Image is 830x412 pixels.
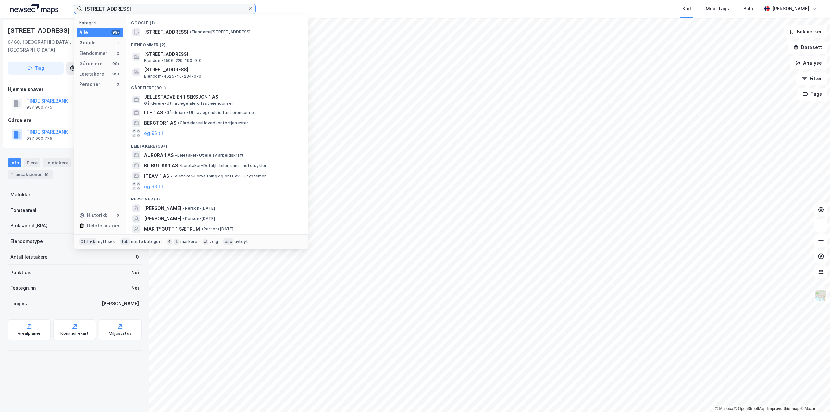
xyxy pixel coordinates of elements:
div: Leietakere [43,158,71,167]
a: OpenStreetMap [734,406,766,411]
div: Punktleie [10,269,32,276]
span: Person • [DATE] [183,206,215,211]
span: Eiendom • [STREET_ADDRESS] [190,30,251,35]
span: • [190,30,192,34]
span: • [183,206,185,211]
div: 6460, [GEOGRAPHIC_DATA], [GEOGRAPHIC_DATA] [8,38,109,54]
div: [PERSON_NAME] [772,5,809,13]
div: Matrikkel [10,191,31,199]
span: Person • [DATE] [201,226,233,232]
div: Kommunekart [60,331,89,336]
div: Eiere [24,158,40,167]
div: Leietakere [79,70,104,78]
div: Eiendommer (2) [126,37,308,49]
div: esc [223,238,233,245]
div: Gårdeiere [79,60,103,67]
div: Kategori [79,20,123,25]
div: [STREET_ADDRESS] [8,25,71,36]
div: Mine Tags [706,5,729,13]
div: Eiendommer [79,49,107,57]
div: Google [79,39,96,47]
div: Gårdeiere (99+) [126,80,308,92]
div: Nei [131,284,139,292]
img: logo.a4113a55bc3d86da70a041830d287a7e.svg [10,4,58,14]
button: Tag [8,62,64,75]
span: Eiendom • 1506-229-190-0-0 [144,58,202,63]
div: Hjemmelshaver [8,85,141,93]
div: 937 900 775 [26,105,52,110]
span: • [170,174,172,178]
span: • [201,226,203,231]
button: Analyse [790,56,827,69]
div: 10 [43,171,50,178]
span: Gårdeiere • Utl. av egen/leid fast eiendom el. [164,110,256,115]
span: [STREET_ADDRESS] [144,28,188,36]
div: markere [180,239,197,244]
div: Delete history [87,222,119,230]
div: Gårdeiere [8,116,141,124]
div: Historikk [79,212,107,219]
div: Transaksjoner [8,170,53,179]
span: Gårdeiere • Utl. av egen/leid fast eiendom el. [144,101,234,106]
span: • [164,110,166,115]
div: Miljøstatus [109,331,131,336]
div: Festegrunn [10,284,36,292]
div: neste kategori [131,239,162,244]
div: 0 [115,213,120,218]
div: nytt søk [98,239,115,244]
div: Bruksareal (BRA) [10,222,48,230]
div: Bolig [743,5,755,13]
span: Leietaker • Forvaltning og drift av IT-systemer [170,174,266,179]
button: Datasett [788,41,827,54]
span: BERGTOR 1 AS [144,119,176,127]
span: [PERSON_NAME] [144,215,181,223]
span: • [178,120,180,125]
div: Arealplaner [18,331,41,336]
div: 937 900 775 [26,136,52,141]
div: tab [120,238,130,245]
div: 99+ [111,30,120,35]
div: Nei [131,269,139,276]
button: Bokmerker [784,25,827,38]
img: Z [815,289,827,301]
span: [STREET_ADDRESS] [144,50,300,58]
div: Antall leietakere [10,253,48,261]
span: • [179,163,181,168]
div: Kontrollprogram for chat [798,381,830,412]
div: 0 [136,253,139,261]
span: Gårdeiere • Hovedkontortjenester [178,120,248,126]
div: Personer (3) [126,191,308,203]
div: Tomteareal [10,206,36,214]
div: Eiendomstype [10,237,43,245]
span: AURORA 1 AS [144,151,174,159]
span: [PERSON_NAME] [144,204,181,212]
div: Alle [79,29,88,36]
div: velg [209,239,218,244]
span: Eiendom • 4625-40-234-0-0 [144,74,201,79]
div: 99+ [111,61,120,66]
div: 99+ [111,71,120,77]
div: Datasett [74,158,98,167]
div: [PERSON_NAME] [102,300,139,308]
div: Info [8,158,21,167]
span: LLH 1 AS [144,109,163,116]
span: MARIT*GUTT 1 SÆTRUM [144,225,200,233]
button: Tags [797,88,827,101]
iframe: Chat Widget [798,381,830,412]
span: Person • [DATE] [183,216,215,221]
div: Ctrl + k [79,238,97,245]
span: • [183,216,185,221]
div: Leietakere (99+) [126,139,308,150]
span: JELLESTADVEIEN 1 SEKSJON 1 AS [144,93,300,101]
span: BILBUTIKK 1 AS [144,162,178,170]
span: • [175,153,177,158]
span: Leietaker • Utleie av arbeidskraft [175,153,244,158]
span: [STREET_ADDRESS] [144,66,300,74]
a: Mapbox [715,406,733,411]
span: Leietaker • Detaljh. biler, unnt. motorsykler [179,163,266,168]
div: Personer [79,80,100,88]
div: avbryt [235,239,248,244]
div: 1 [115,40,120,45]
button: Filter [796,72,827,85]
div: 2 [115,51,120,56]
